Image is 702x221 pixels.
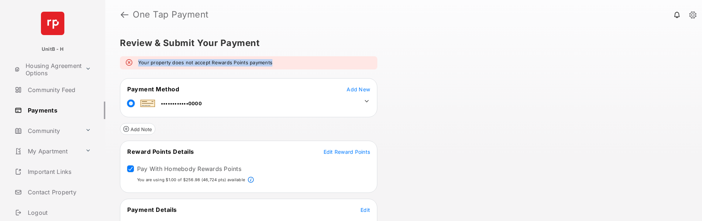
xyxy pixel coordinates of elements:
button: Edit [361,206,370,213]
a: Community Feed [12,81,105,99]
a: Contact Property [12,183,105,201]
a: Important Links [12,163,94,180]
p: You are using $1.00 of $256.98 (46,724 pts) available [137,177,245,183]
span: Add New [347,86,370,92]
button: Edit Reward Points [324,148,370,155]
button: Add New [347,85,370,93]
p: UnitB - H [42,46,64,53]
span: Payment Method [127,85,179,93]
span: Payment Details [127,206,177,213]
a: Housing Agreement Options [12,61,82,78]
em: Your property does not accept Rewards Points payments [138,59,272,66]
span: Reward Points Details [127,148,194,155]
h5: Review & Submit Your Payment [120,39,682,47]
img: svg+xml;base64,PHN2ZyB4bWxucz0iaHR0cDovL3d3dy53My5vcmcvMjAwMC9zdmciIHdpZHRoPSI2NCIgaGVpZ2h0PSI2NC... [41,12,64,35]
a: Payments [12,102,105,119]
a: Community [12,122,82,140]
label: Pay With Homebody Rewards Points [137,165,241,172]
strong: One Tap Payment [133,10,209,19]
span: Edit [361,207,370,213]
span: ••••••••••••0000 [161,100,202,106]
a: My Apartment [12,142,82,160]
button: Add Note [120,123,155,135]
span: Edit Reward Points [324,149,370,155]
